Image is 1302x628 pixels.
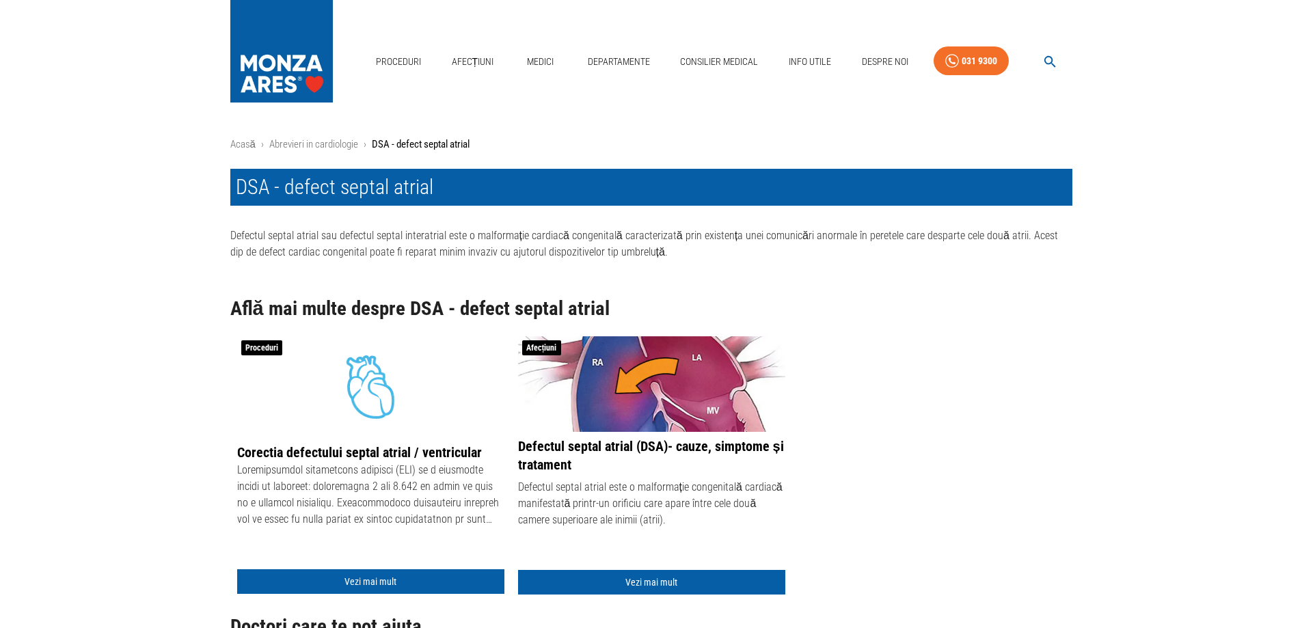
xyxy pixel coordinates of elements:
[856,48,914,76] a: Despre Noi
[522,340,561,355] span: Afecțiuni
[237,462,504,530] div: Loremipsumdol sitametcons adipisci (ELI) se d eiusmodte incidi ut laboreet: doloremagna 2 ali 8.6...
[237,569,504,595] a: Vezi mai mult
[370,48,426,76] a: Proceduri
[269,138,358,150] a: Abrevieri in cardiologie
[519,48,562,76] a: Medici
[962,53,997,70] div: 031 9300
[934,46,1009,76] a: 031 9300
[518,570,785,595] a: Vezi mai mult
[261,137,264,152] li: ›
[230,137,1072,152] nav: breadcrumb
[230,298,1072,320] h2: Află mai multe despre DSA - defect septal atrial
[518,479,785,528] div: Defectul septal atrial este o malformație congenitală cardiacă manifestată printr-un orificiu car...
[783,48,837,76] a: Info Utile
[364,137,366,152] li: ›
[241,340,282,355] span: Proceduri
[230,169,1072,206] h1: DSA - defect septal atrial
[237,444,482,461] a: Corectia defectului septal atrial / ventricular
[372,137,470,152] p: DSA - defect septal atrial
[446,48,500,76] a: Afecțiuni
[582,48,655,76] a: Departamente
[208,206,1072,260] div: Defectul septal atrial sau defectul septal interatrial este o malformație cardiacă congenitală ca...
[230,138,256,150] a: Acasă
[675,48,763,76] a: Consilier Medical
[518,437,785,474] a: Defectul septal atrial (DSA)- cauze, simptome și tratament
